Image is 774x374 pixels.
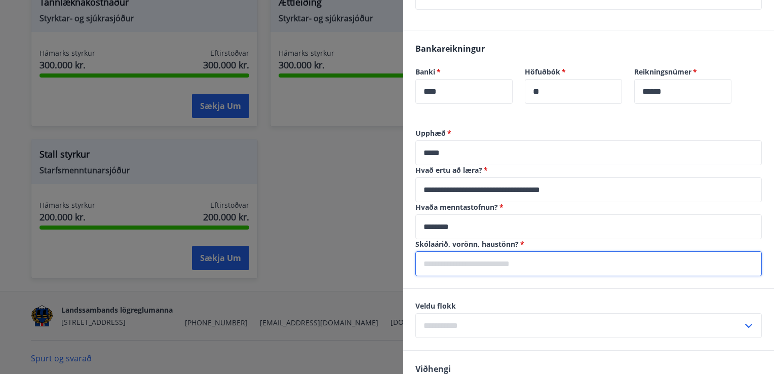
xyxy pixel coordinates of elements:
[415,165,762,175] label: Hvað ertu að læra?
[415,214,762,239] div: Hvaða menntastofnun?
[525,67,622,77] label: Höfuðbók
[415,301,762,311] label: Veldu flokk
[634,67,731,77] label: Reikningsnúmer
[415,43,485,54] span: Bankareikningur
[415,140,762,165] div: Upphæð
[415,128,762,138] label: Upphæð
[415,177,762,202] div: Hvað ertu að læra?
[415,202,762,212] label: Hvaða menntastofnun?
[415,67,513,77] label: Banki
[415,239,762,249] label: Skólaárið, vorönn, haustönn?
[415,251,762,276] div: Skólaárið, vorönn, haustönn?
